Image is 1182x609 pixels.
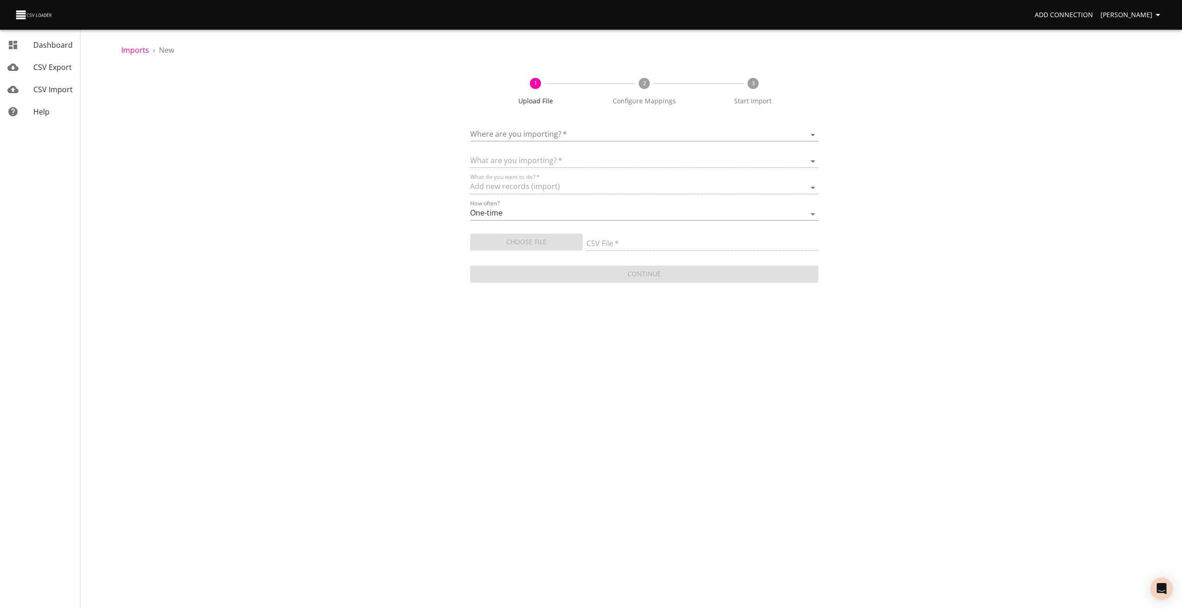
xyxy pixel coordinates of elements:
[33,40,73,50] span: Dashboard
[33,84,73,95] span: CSV Import
[470,174,540,180] label: What do you want to do?
[1097,6,1167,24] button: [PERSON_NAME]
[470,201,500,206] label: How often?
[594,96,695,106] span: Configure Mappings
[121,45,149,55] a: Imports
[1035,9,1093,21] span: Add Connection
[702,96,804,106] span: Start Import
[643,79,646,87] text: 2
[153,44,155,56] li: ›
[33,107,50,117] span: Help
[1031,6,1097,24] a: Add Connection
[485,96,586,106] span: Upload File
[33,62,72,72] span: CSV Export
[534,79,537,87] text: 1
[1100,9,1163,21] span: [PERSON_NAME]
[159,45,174,55] span: New
[751,79,754,87] text: 3
[15,8,54,21] img: CSV Loader
[1151,577,1173,600] div: Open Intercom Messenger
